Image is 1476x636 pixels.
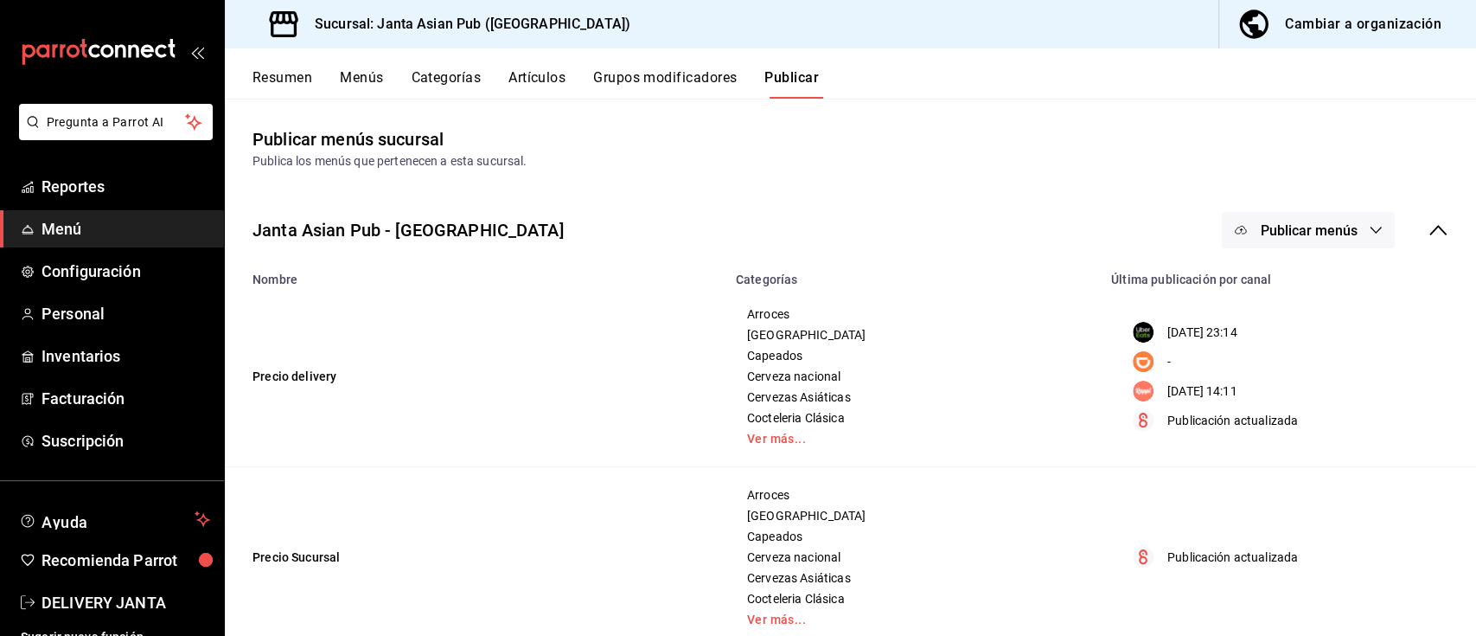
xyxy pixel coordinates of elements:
[252,69,1476,99] div: navigation tabs
[593,69,737,99] button: Grupos modificadores
[1167,549,1298,567] p: Publicación actualizada
[747,391,1079,403] span: Cervezas Asiáticas
[252,69,312,99] button: Resumen
[1167,353,1171,371] p: -
[412,69,482,99] button: Categorías
[42,509,188,530] span: Ayuda
[42,344,210,368] span: Inventarios
[42,549,210,572] span: Recomienda Parrot
[1167,412,1298,430] p: Publicación actualizada
[42,387,210,410] span: Facturación
[225,286,725,467] td: Precio delivery
[747,510,1079,522] span: [GEOGRAPHIC_DATA]
[1167,382,1237,401] p: [DATE] 14:11
[747,572,1079,584] span: Cervezas Asiáticas
[747,412,1079,424] span: Cocteleria Clásica
[19,104,213,140] button: Pregunta a Parrot AI
[747,329,1079,341] span: [GEOGRAPHIC_DATA]
[42,217,210,241] span: Menú
[252,217,564,243] div: Janta Asian Pub - [GEOGRAPHIC_DATA]
[12,125,213,144] a: Pregunta a Parrot AI
[1260,222,1357,239] span: Publicar menús
[1222,212,1395,248] button: Publicar menús
[252,152,1448,170] div: Publica los menús que pertenecen a esta sucursal.
[764,69,819,99] button: Publicar
[42,175,210,198] span: Reportes
[190,45,204,59] button: open_drawer_menu
[340,69,383,99] button: Menús
[508,69,565,99] button: Artículos
[747,593,1079,605] span: Cocteleria Clásica
[42,591,210,614] span: DELIVERY JANTA
[1101,262,1476,286] th: Última publicación por canal
[747,370,1079,382] span: Cerveza nacional
[747,614,1079,626] a: Ver más...
[42,302,210,325] span: Personal
[747,530,1079,543] span: Capeados
[725,262,1101,286] th: Categorías
[747,308,1079,320] span: Arroces
[42,260,210,283] span: Configuración
[747,350,1079,362] span: Capeados
[225,262,725,286] th: Nombre
[252,126,444,152] div: Publicar menús sucursal
[301,14,630,35] h3: Sucursal: Janta Asian Pub ([GEOGRAPHIC_DATA])
[747,551,1079,563] span: Cerveza nacional
[1167,324,1237,342] p: [DATE] 23:14
[747,433,1079,445] a: Ver más...
[1285,12,1441,36] div: Cambiar a organización
[42,429,210,453] span: Suscripción
[47,113,186,132] span: Pregunta a Parrot AI
[747,489,1079,501] span: Arroces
